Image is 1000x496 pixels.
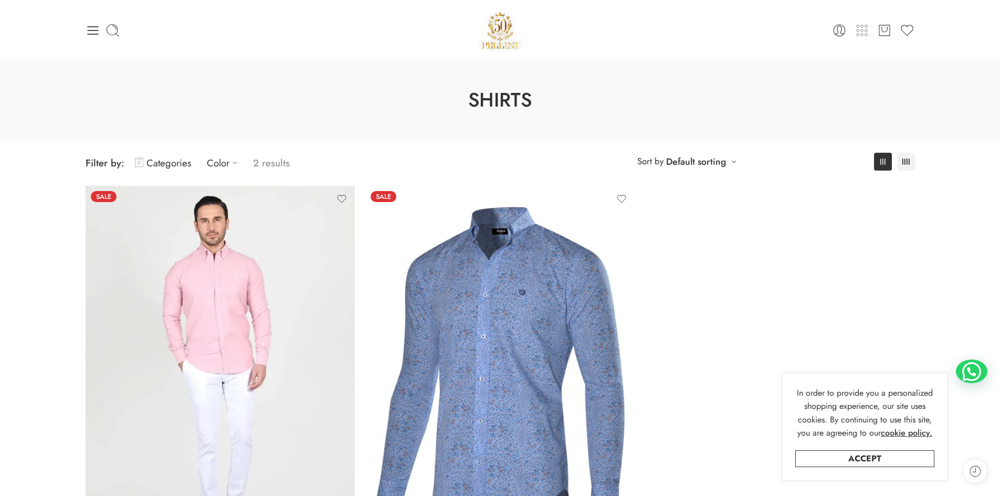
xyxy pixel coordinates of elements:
[881,426,932,440] a: cookie policy.
[371,191,396,202] span: Sale
[91,191,117,202] span: Sale
[832,23,847,38] a: Login / Register
[795,450,934,467] a: Accept
[637,153,664,170] span: Sort by
[478,8,523,52] img: Pellini
[478,8,523,52] a: Pellini -
[877,23,892,38] a: Cart
[666,154,726,169] a: Default sorting
[207,151,243,175] a: Color
[135,151,191,175] a: Categories
[26,87,974,114] h1: Shirts
[253,151,290,175] p: 2 results
[900,23,914,38] a: Wishlist
[86,156,124,170] span: Filter by:
[797,387,933,439] span: In order to provide you a personalized shopping experience, our site uses cookies. By continuing ...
